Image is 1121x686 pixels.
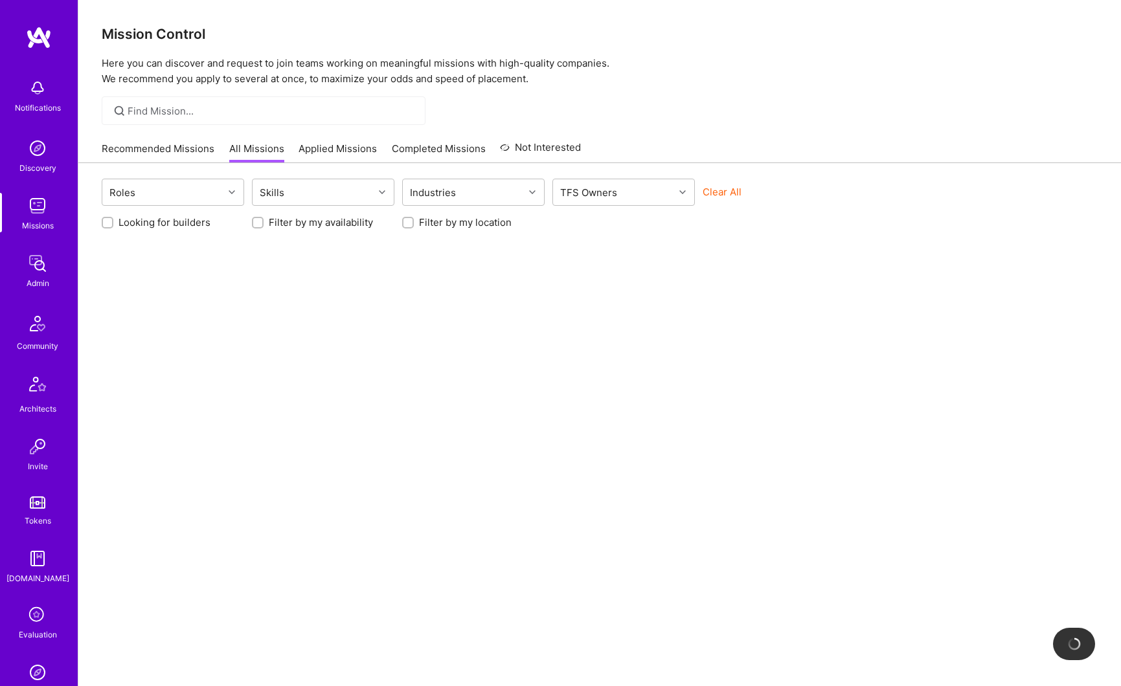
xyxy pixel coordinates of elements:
a: Completed Missions [392,142,486,163]
h3: Mission Control [102,26,1098,42]
div: [DOMAIN_NAME] [6,571,69,585]
img: discovery [25,135,51,161]
img: guide book [25,546,51,571]
div: TFS Owners [557,183,620,202]
div: Evaluation [19,628,57,641]
img: logo [26,26,52,49]
label: Filter by my availability [269,216,373,229]
label: Filter by my location [419,216,512,229]
img: bell [25,75,51,101]
div: Skills [256,183,288,202]
a: Recommended Missions [102,142,214,163]
div: Admin [27,276,49,290]
i: icon SelectionTeam [25,603,50,628]
div: Roles [106,183,139,202]
input: Find Mission... [128,104,416,118]
img: loading [1065,635,1083,653]
a: Not Interested [500,140,581,163]
i: icon Chevron [529,189,536,195]
p: Here you can discover and request to join teams working on meaningful missions with high-quality ... [102,56,1098,87]
i: icon SearchGrey [112,104,127,118]
button: Clear All [703,185,742,199]
div: Architects [19,402,56,415]
i: icon Chevron [679,189,686,195]
img: Invite [25,434,51,459]
img: tokens [30,496,45,509]
div: Tokens [25,514,51,527]
i: icon Chevron [229,189,235,195]
div: Industries [407,183,459,202]
img: Architects [22,371,53,402]
img: Admin Search [25,659,51,685]
div: Community [17,339,58,353]
label: Looking for builders [119,216,210,229]
img: Community [22,308,53,339]
img: admin teamwork [25,250,51,276]
a: Applied Missions [299,142,377,163]
div: Discovery [19,161,56,175]
a: All Missions [229,142,284,163]
img: teamwork [25,193,51,219]
div: Invite [28,459,48,473]
div: Notifications [15,101,61,115]
div: Missions [22,219,54,232]
i: icon Chevron [379,189,385,195]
